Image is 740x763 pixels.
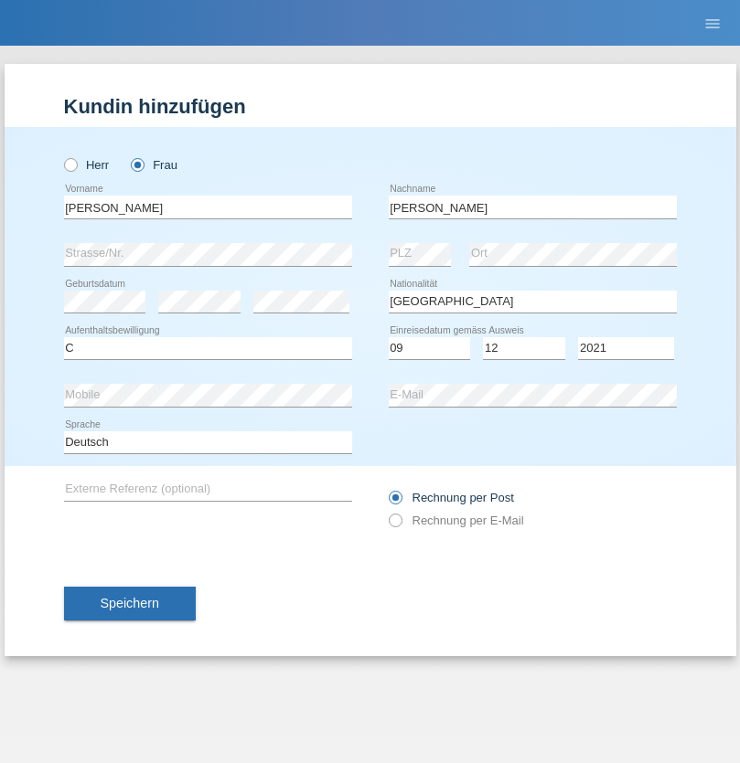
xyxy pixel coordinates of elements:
[703,15,722,33] i: menu
[131,158,143,170] input: Frau
[389,514,401,536] input: Rechnung per E-Mail
[64,95,677,118] h1: Kundin hinzufügen
[389,491,514,504] label: Rechnung per Post
[389,491,401,514] input: Rechnung per Post
[64,158,110,172] label: Herr
[131,158,177,172] label: Frau
[694,17,731,28] a: menu
[101,596,159,610] span: Speichern
[64,158,76,170] input: Herr
[64,587,196,621] button: Speichern
[389,514,524,527] label: Rechnung per E-Mail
